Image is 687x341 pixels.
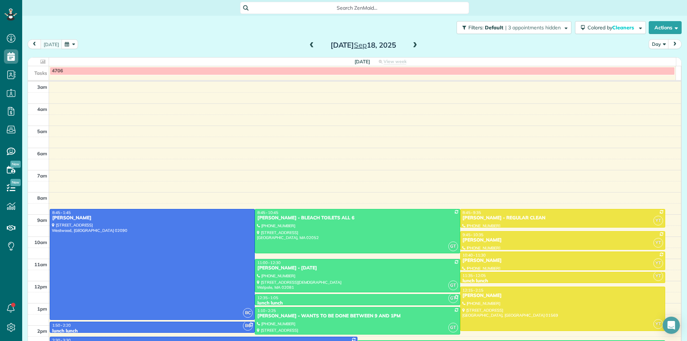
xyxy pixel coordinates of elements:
[28,39,41,49] button: prev
[10,161,21,168] span: New
[448,323,458,332] span: GT
[453,21,571,34] a: Filters: Default | 3 appointments hidden
[462,237,663,243] div: [PERSON_NAME]
[34,284,47,289] span: 12pm
[52,328,253,334] div: lunch lunch
[257,265,458,271] div: [PERSON_NAME] - [DATE]
[649,21,682,34] button: Actions
[663,317,680,334] div: Open Intercom Messenger
[243,321,253,331] span: BC
[34,262,47,267] span: 11am
[649,39,669,49] button: Day
[257,215,458,221] div: [PERSON_NAME] - BLEACH TOILETS ALL 6
[653,238,663,248] span: YT
[462,258,663,264] div: [PERSON_NAME]
[37,328,47,334] span: 2pm
[10,179,21,186] span: New
[463,232,483,237] span: 9:45 - 10:35
[355,59,370,64] span: [DATE]
[588,24,637,31] span: Colored by
[318,41,408,49] h2: [DATE] 18, 2025
[653,271,663,281] span: YT
[354,40,367,49] span: Sep
[37,195,47,201] span: 8am
[52,68,63,74] span: 4706
[668,39,682,49] button: next
[463,253,486,258] span: 10:40 - 11:30
[462,278,663,284] div: lunch lunch
[462,293,663,299] div: [PERSON_NAME]
[448,281,458,290] span: GT
[653,258,663,268] span: YT
[34,239,47,245] span: 10am
[37,217,47,223] span: 9am
[52,215,253,221] div: [PERSON_NAME]
[468,24,483,31] span: Filters:
[37,173,47,179] span: 7am
[575,21,646,34] button: Colored byCleaners
[505,24,561,31] span: | 3 appointments hidden
[257,295,278,300] span: 12:35 - 1:05
[257,210,278,215] span: 8:45 - 10:45
[257,260,281,265] span: 11:00 - 12:30
[462,215,663,221] div: [PERSON_NAME] - REGULAR CLEAN
[257,300,458,306] div: lunch lunch
[384,59,406,64] span: View week
[463,273,486,278] span: 11:35 - 12:05
[612,24,635,31] span: Cleaners
[448,293,458,303] span: GT
[52,323,71,328] span: 1:50 - 2:20
[448,242,458,251] span: GT
[37,306,47,312] span: 1pm
[653,319,663,329] span: YT
[457,21,571,34] button: Filters: Default | 3 appointments hidden
[243,308,253,318] span: BC
[37,151,47,156] span: 6am
[463,288,483,293] span: 12:15 - 2:15
[37,128,47,134] span: 5am
[257,308,276,313] span: 1:10 - 2:25
[485,24,504,31] span: Default
[52,210,71,215] span: 8:45 - 1:45
[37,106,47,112] span: 4am
[257,313,458,319] div: [PERSON_NAME] - WANTS TO BE DONE BETWEEN 9 AND 1PM
[40,39,62,49] button: [DATE]
[653,216,663,225] span: YT
[37,84,47,90] span: 3am
[463,210,481,215] span: 8:45 - 9:35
